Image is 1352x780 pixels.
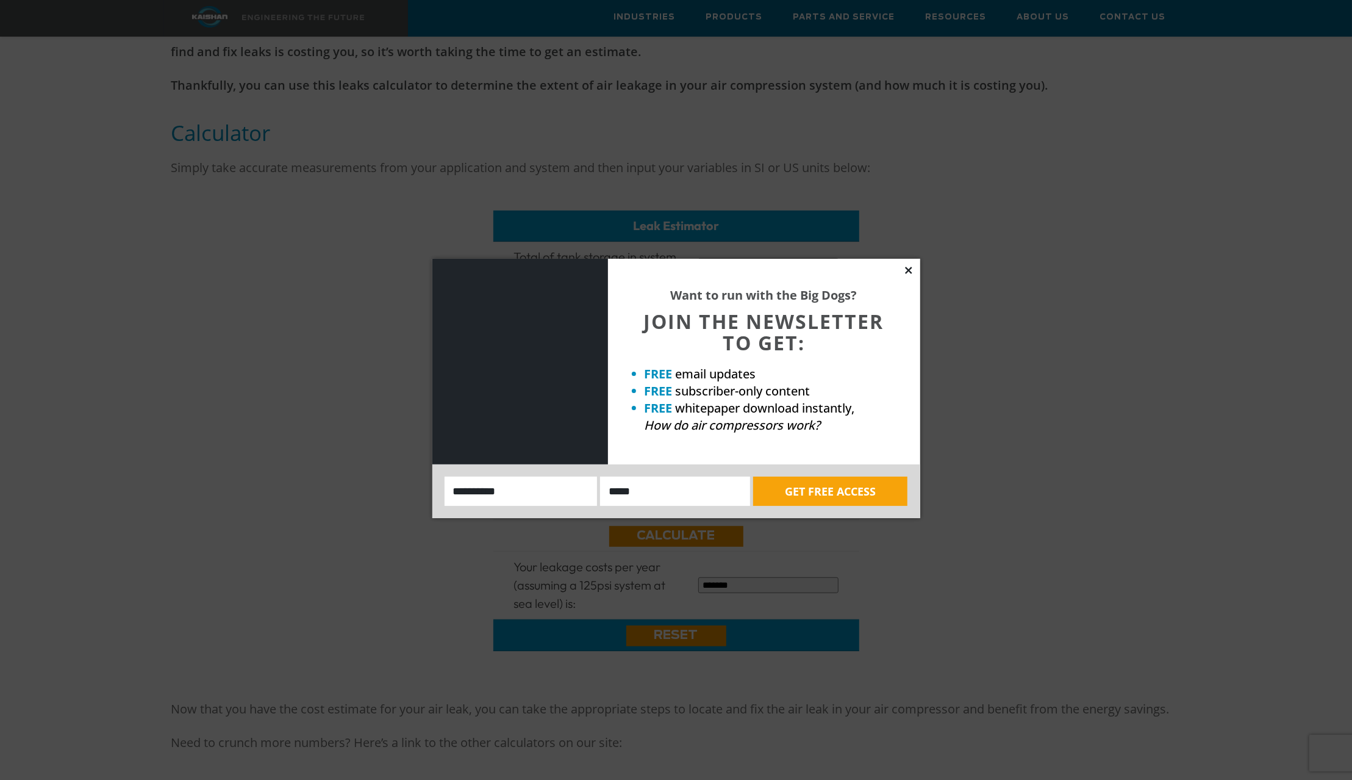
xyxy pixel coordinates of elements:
[644,308,884,356] span: JOIN THE NEWSLETTER TO GET:
[600,477,750,506] input: Email
[445,477,598,506] input: Name:
[903,265,914,276] button: Close
[645,383,673,399] strong: FREE
[645,366,673,382] strong: FREE
[645,417,821,433] em: How do air compressors work?
[645,400,673,416] strong: FREE
[676,366,756,382] span: email updates
[753,477,907,506] button: GET FREE ACCESS
[676,383,810,399] span: subscriber-only content
[671,287,857,303] strong: Want to run with the Big Dogs?
[676,400,855,416] span: whitepaper download instantly,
